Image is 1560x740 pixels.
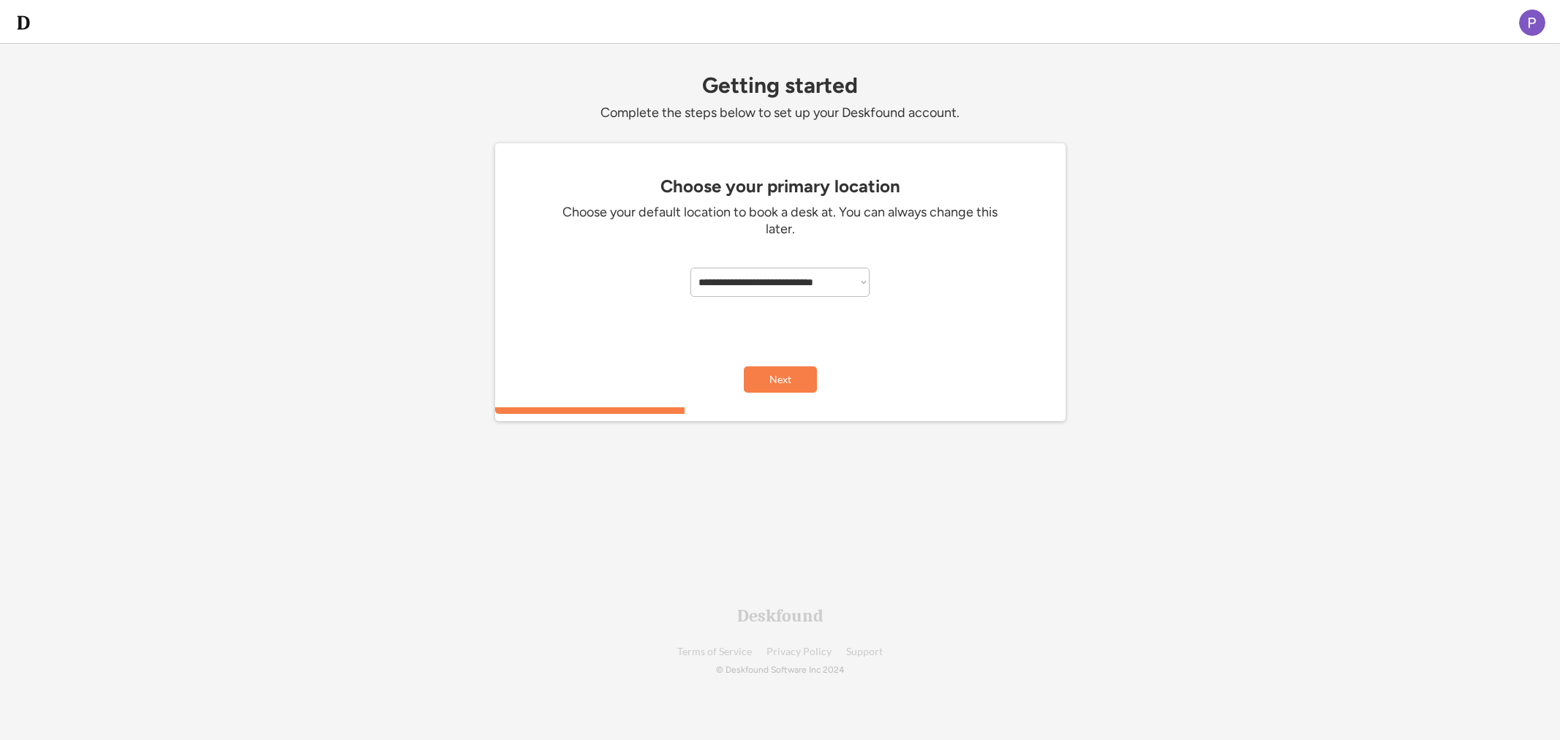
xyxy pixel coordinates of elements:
img: d-whitebg.png [15,14,32,31]
a: Privacy Policy [766,646,832,657]
button: Next [744,366,817,393]
div: Choose your default location to book a desk at. You can always change this later. [561,204,1000,238]
div: Complete the steps below to set up your Deskfound account. [495,105,1066,121]
div: Deskfound [737,607,824,624]
img: ACg8ocLyue5D8aIyIQImZKTMQonpfieWP30862FEMEpbZqh6A4TmAA=s96-c [1519,10,1545,36]
div: Choose your primary location [502,176,1058,197]
a: Support [846,646,883,657]
a: Terms of Service [677,646,752,657]
div: Getting started [495,73,1066,97]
